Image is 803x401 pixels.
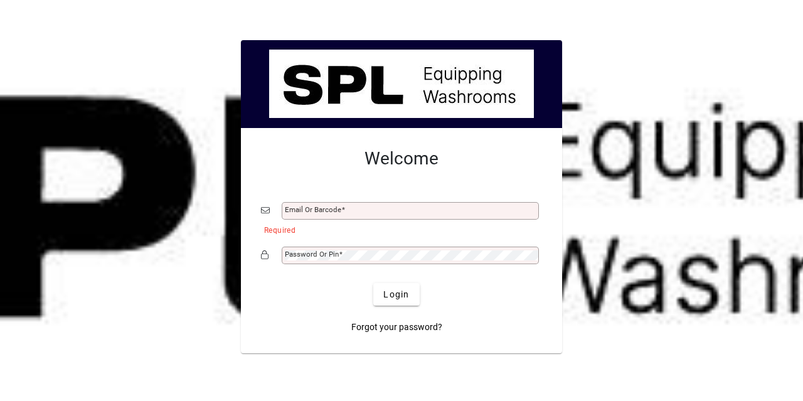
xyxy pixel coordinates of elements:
button: Login [373,283,419,306]
mat-label: Password or Pin [285,250,339,259]
h2: Welcome [261,148,542,169]
span: Login [383,288,409,301]
mat-error: Required [264,223,532,236]
a: Forgot your password? [346,316,447,338]
span: Forgot your password? [351,321,442,334]
mat-label: Email or Barcode [285,205,341,214]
